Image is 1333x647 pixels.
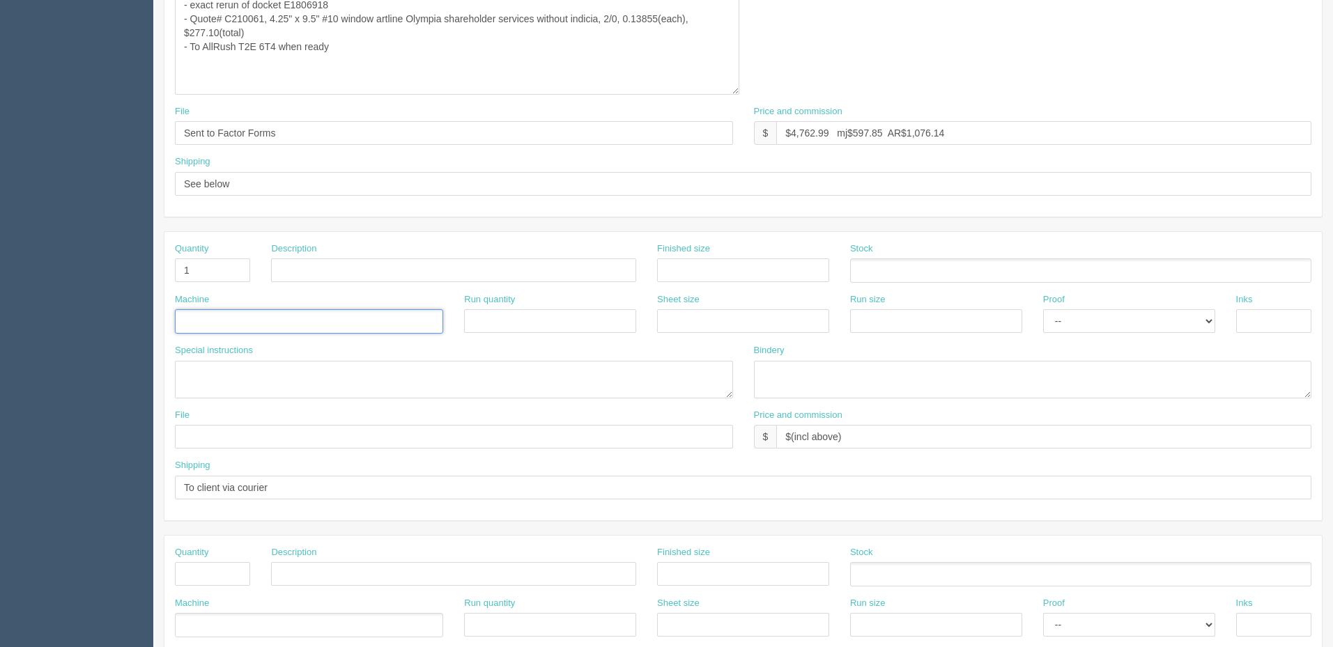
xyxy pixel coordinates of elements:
label: File [175,409,190,422]
label: Proof [1043,293,1065,306]
label: Run size [850,293,886,306]
label: Inks [1236,293,1253,306]
label: Finished size [657,242,710,256]
label: Description [271,546,316,559]
label: Shipping [175,155,210,169]
div: $ [754,121,777,145]
label: Sheet size [657,597,700,610]
label: Price and commission [754,105,842,118]
label: Run quantity [464,293,515,306]
label: Shipping [175,459,210,472]
label: Bindery [754,344,785,357]
label: Inks [1236,597,1253,610]
label: Stock [850,546,873,559]
label: Machine [175,597,209,610]
textarea: ATT: [PERSON_NAME], Olympia Trust Company (address on QB) [175,361,733,398]
label: Sheet size [657,293,700,306]
label: Finished size [657,546,710,559]
label: Proof [1043,597,1065,610]
label: Price and commission [754,409,842,422]
label: File [175,105,190,118]
label: Quantity [175,242,208,256]
label: Run quantity [464,597,515,610]
label: Special instructions [175,344,253,357]
label: Quantity [175,546,208,559]
label: Stock [850,242,873,256]
label: Run size [850,597,886,610]
div: $ [754,425,777,449]
label: Description [271,242,316,256]
label: Machine [175,293,209,306]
